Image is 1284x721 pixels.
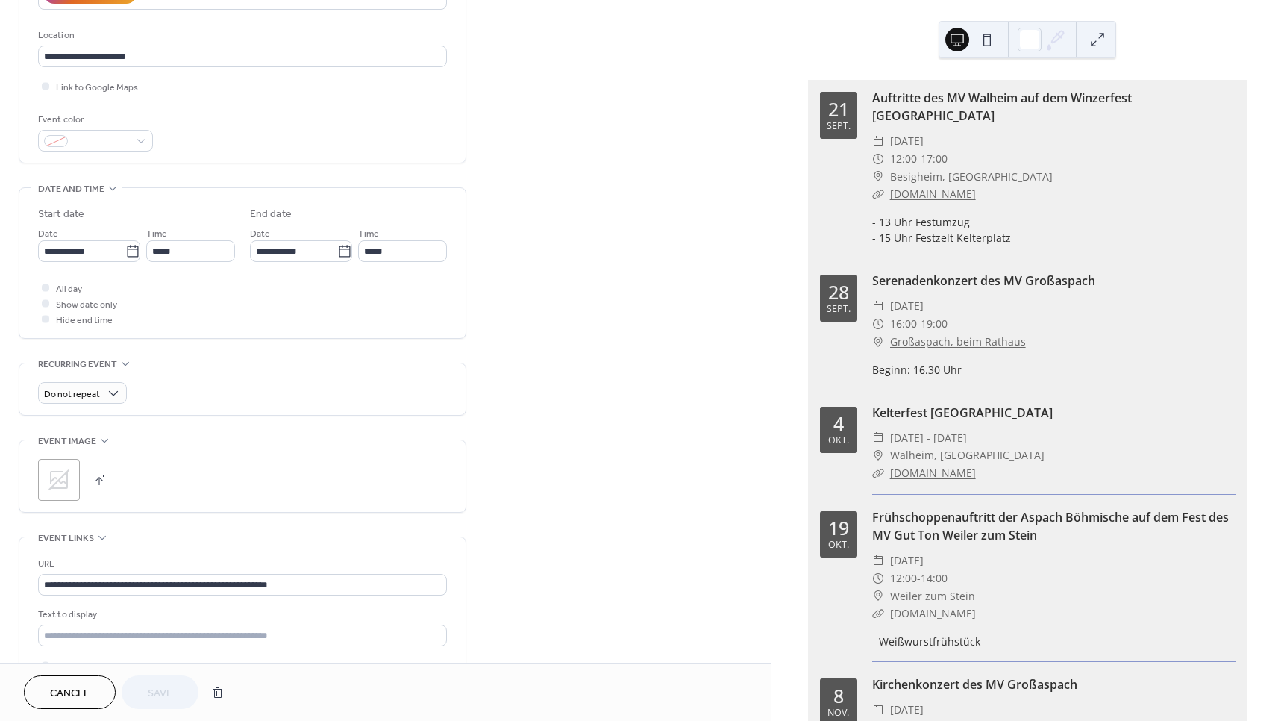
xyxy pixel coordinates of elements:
div: Okt. [828,540,849,550]
span: 19:00 [921,315,948,333]
div: Kirchenkonzert des MV Großaspach [872,675,1236,693]
span: Open in new tab [56,659,122,675]
span: [DATE] [890,552,924,569]
span: Date [250,226,270,242]
div: ​ [872,464,884,482]
span: 14:00 [921,569,948,587]
div: ​ [872,132,884,150]
span: - [917,569,921,587]
div: ​ [872,587,884,605]
div: ​ [872,150,884,168]
span: Show date only [56,297,117,313]
div: ​ [872,701,884,719]
div: ​ [872,333,884,351]
div: Event color [38,112,150,128]
span: Recurring event [38,357,117,372]
span: 17:00 [921,150,948,168]
div: ​ [872,168,884,186]
button: Cancel [24,675,116,709]
span: Time [358,226,379,242]
div: Beginn: 16.30 Uhr [872,362,1236,378]
div: - 13 Uhr Festumzug - 15 Uhr Festzelt Kelterplatz [872,214,1236,246]
div: ​ [872,605,884,622]
span: Walheim, [GEOGRAPHIC_DATA] [890,446,1045,464]
span: Cancel [50,686,90,702]
div: Text to display [38,607,444,622]
div: Sept. [827,305,851,314]
span: - [917,150,921,168]
span: Date and time [38,181,104,197]
span: 12:00 [890,569,917,587]
span: - [917,315,921,333]
div: ​ [872,297,884,315]
span: All day [56,281,82,297]
div: 4 [833,414,844,433]
span: 12:00 [890,150,917,168]
div: ​ [872,429,884,447]
div: Okt. [828,436,849,446]
span: Weiler zum Stein [890,587,975,605]
span: 16:00 [890,315,917,333]
div: Serenadenkonzert des MV Großaspach [872,272,1236,290]
span: [DATE] [890,132,924,150]
span: Do not repeat [44,386,100,403]
span: Date [38,226,58,242]
div: ​ [872,185,884,203]
span: [DATE] - [DATE] [890,429,967,447]
span: [DATE] [890,701,924,719]
a: [DOMAIN_NAME] [890,606,976,620]
div: 19 [828,519,849,537]
div: ​ [872,569,884,587]
span: Hide end time [56,313,113,328]
div: Sept. [827,122,851,131]
div: ; [38,459,80,501]
span: Besigheim, [GEOGRAPHIC_DATA] [890,168,1053,186]
div: Start date [38,207,84,222]
a: [DOMAIN_NAME] [890,187,976,201]
div: Location [38,28,444,43]
span: Event image [38,434,96,449]
span: Event links [38,531,94,546]
div: ​ [872,446,884,464]
span: Time [146,226,167,242]
div: - Weißwurstfrühstück [872,634,1236,649]
div: ​ [872,552,884,569]
div: 28 [828,283,849,302]
div: 8 [833,687,844,705]
span: [DATE] [890,297,924,315]
a: [DOMAIN_NAME] [890,466,976,480]
span: Link to Google Maps [56,80,138,96]
div: End date [250,207,292,222]
div: ​ [872,315,884,333]
a: Auftritte des MV Walheim auf dem Winzerfest [GEOGRAPHIC_DATA] [872,90,1132,124]
a: Frühschoppenauftritt der Aspach Böhmische auf dem Fest des MV Gut Ton Weiler zum Stein [872,509,1229,543]
div: URL [38,556,444,572]
a: Großaspach, beim Rathaus [890,333,1026,351]
div: Nov. [827,708,849,718]
a: Kelterfest [GEOGRAPHIC_DATA] [872,405,1053,421]
div: 21 [828,100,849,119]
